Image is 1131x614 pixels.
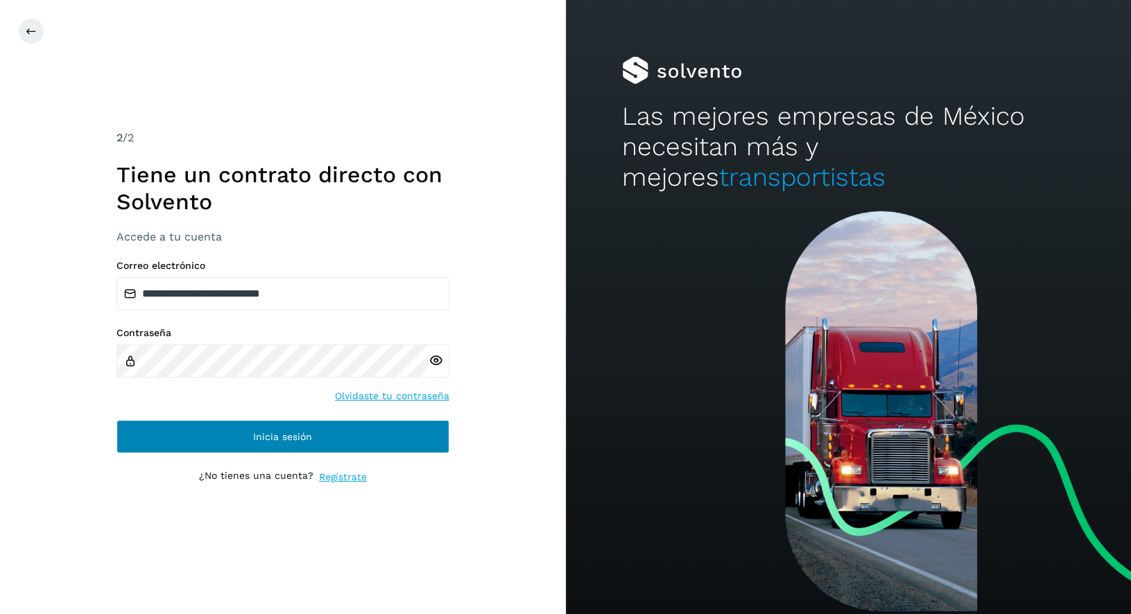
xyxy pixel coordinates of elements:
[335,389,449,403] a: Olvidaste tu contraseña
[116,327,449,339] label: Contraseña
[319,470,367,484] a: Regístrate
[719,162,886,192] span: transportistas
[199,470,313,484] p: ¿No tienes una cuenta?
[116,420,449,453] button: Inicia sesión
[116,131,123,144] span: 2
[116,260,449,272] label: Correo electrónico
[116,161,449,215] h1: Tiene un contrato directo con Solvento
[622,101,1074,193] h2: Las mejores empresas de México necesitan más y mejores
[253,432,312,441] span: Inicia sesión
[116,130,449,146] div: /2
[116,230,449,243] h3: Accede a tu cuenta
